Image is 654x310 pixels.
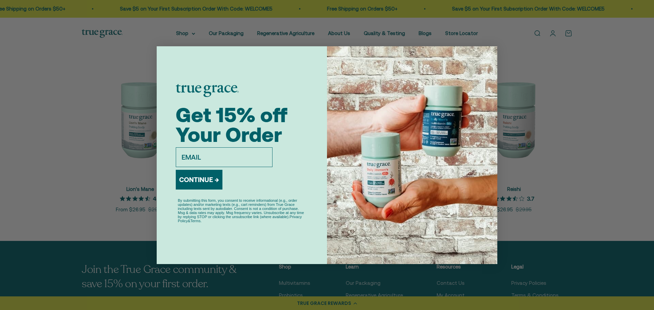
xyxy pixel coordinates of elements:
[178,198,306,223] p: By submitting this form, you consent to receive informational (e.g., order updates) and/or market...
[483,49,495,61] button: Close dialog
[176,84,239,97] img: logo placeholder
[176,103,287,146] span: Get 15% off Your Order
[176,147,272,167] input: EMAIL
[190,219,201,223] a: Terms
[176,170,222,190] button: CONTINUE →
[178,215,302,223] a: Privacy Policy
[327,46,497,264] img: ea6db371-f0a2-4b66-b0cf-f62b63694141.jpeg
